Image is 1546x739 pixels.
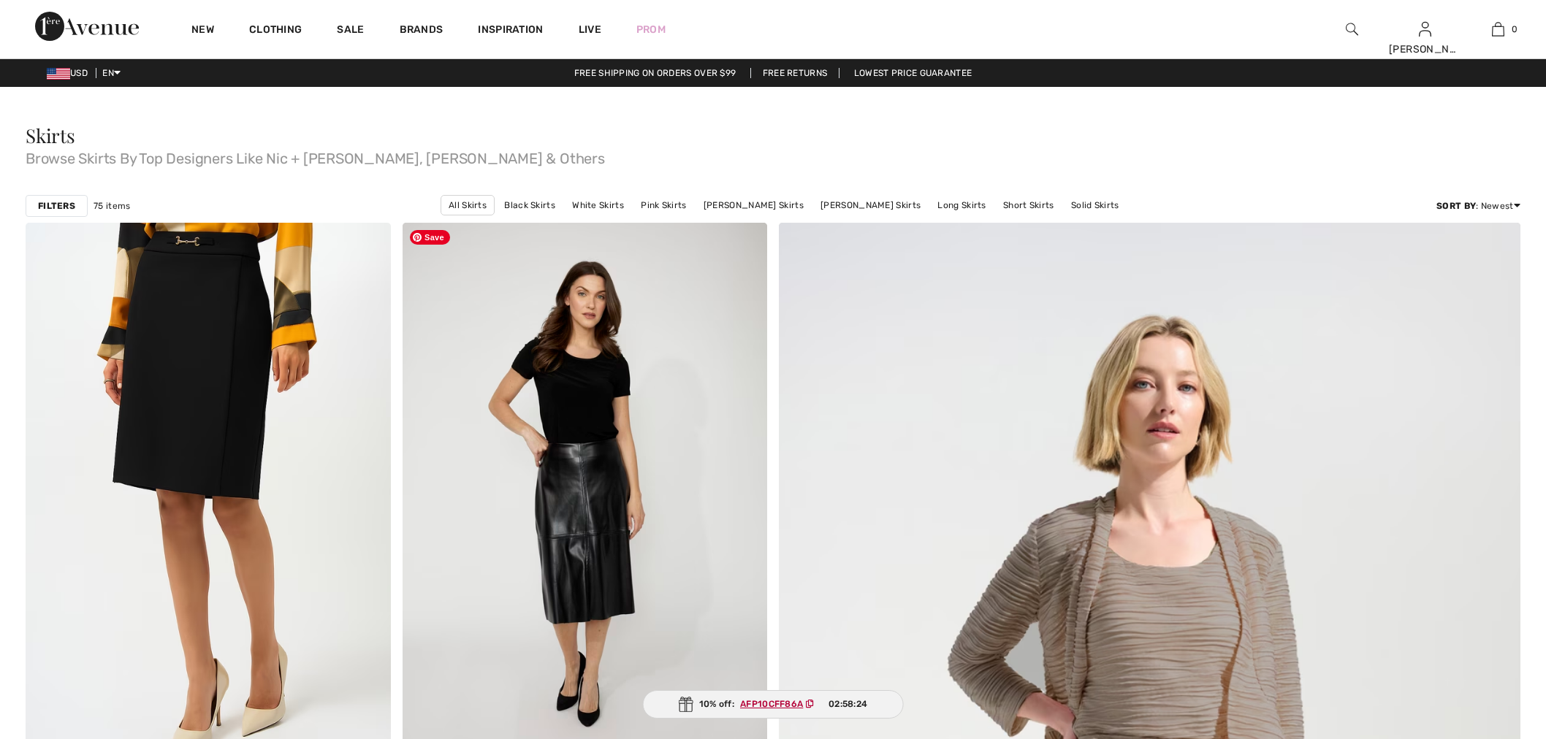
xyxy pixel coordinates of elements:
[1419,22,1431,36] a: Sign In
[1419,20,1431,38] img: My Info
[26,123,75,148] span: Skirts
[400,23,443,39] a: Brands
[102,68,121,78] span: EN
[679,697,693,712] img: Gift.svg
[1512,23,1518,36] span: 0
[35,12,139,41] img: 1ère Avenue
[337,23,364,39] a: Sale
[1492,20,1504,38] img: My Bag
[441,195,495,215] a: All Skirts
[1462,20,1534,38] a: 0
[249,23,302,39] a: Clothing
[1346,20,1358,38] img: search the website
[94,199,130,212] span: 75 items
[643,690,904,719] div: 10% off:
[47,68,70,80] img: US Dollar
[829,697,867,711] span: 02:58:24
[38,199,75,212] strong: Filters
[842,68,984,78] a: Lowest Price Guarantee
[565,196,631,215] a: White Skirts
[996,196,1062,215] a: Short Skirts
[750,68,840,78] a: Free Returns
[740,699,803,709] ins: AFP10CFF86A
[563,68,748,78] a: Free shipping on orders over $99
[478,23,543,39] span: Inspiration
[633,196,693,215] a: Pink Skirts
[191,23,214,39] a: New
[1389,42,1461,57] div: [PERSON_NAME]
[1436,201,1476,211] strong: Sort By
[1436,199,1520,212] div: : Newest
[26,145,1520,166] span: Browse Skirts By Top Designers Like Nic + [PERSON_NAME], [PERSON_NAME] & Others
[579,22,601,37] a: Live
[47,68,94,78] span: USD
[813,196,928,215] a: [PERSON_NAME] Skirts
[636,22,666,37] a: Prom
[497,196,563,215] a: Black Skirts
[1064,196,1127,215] a: Solid Skirts
[696,196,811,215] a: [PERSON_NAME] Skirts
[410,230,450,245] span: Save
[930,196,993,215] a: Long Skirts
